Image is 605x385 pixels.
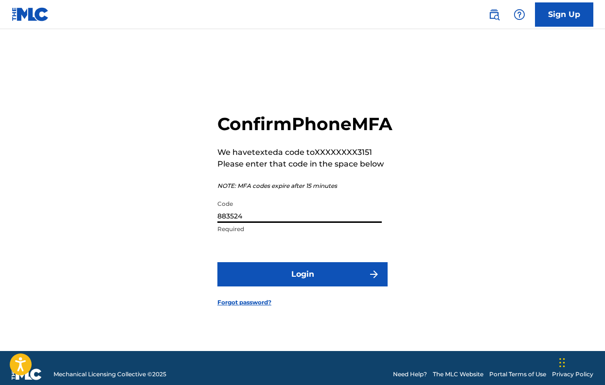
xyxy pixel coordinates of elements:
p: Required [217,225,382,234]
a: Forgot password? [217,298,271,307]
span: Mechanical Licensing Collective © 2025 [53,370,166,379]
img: f7272a7cc735f4ea7f67.svg [368,268,380,280]
iframe: Chat Widget [556,338,605,385]
h2: Confirm Phone MFA [217,113,392,135]
div: Drag [559,348,565,377]
a: The MLC Website [433,370,483,379]
p: Please enter that code in the space below [217,158,392,170]
a: Need Help? [393,370,427,379]
img: logo [12,368,42,380]
a: Privacy Policy [552,370,593,379]
img: search [488,9,500,20]
p: We have texted a code to XXXXXXXX3151 [217,147,392,158]
a: Portal Terms of Use [489,370,546,379]
img: help [514,9,525,20]
a: Sign Up [535,2,593,27]
button: Login [217,262,388,286]
p: NOTE: MFA codes expire after 15 minutes [217,182,392,190]
a: Public Search [484,5,504,24]
div: Help [510,5,529,24]
img: MLC Logo [12,7,49,21]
